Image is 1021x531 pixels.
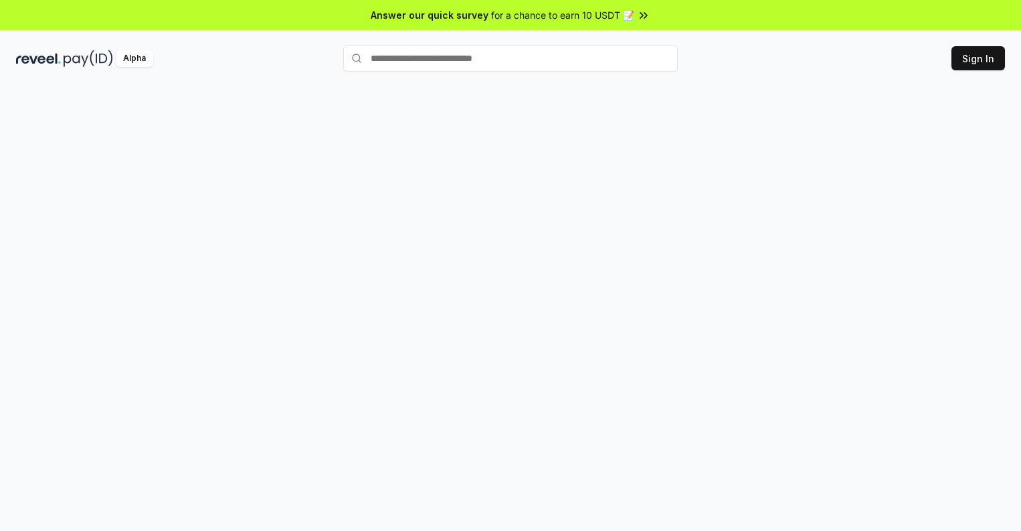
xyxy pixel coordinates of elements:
[116,50,153,67] div: Alpha
[951,46,1005,70] button: Sign In
[371,8,488,22] span: Answer our quick survey
[64,50,113,67] img: pay_id
[16,50,61,67] img: reveel_dark
[491,8,634,22] span: for a chance to earn 10 USDT 📝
